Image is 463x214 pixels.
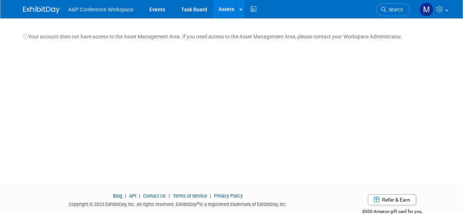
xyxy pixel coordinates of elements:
span: | [137,193,142,199]
a: Search [376,3,410,16]
a: Privacy Policy [214,193,243,199]
div: Your account does not have access to the Asset Management Area. If you need access to the Asset M... [23,26,440,40]
span: Search [386,7,403,12]
img: Mark Strong [419,3,433,16]
a: API [129,193,136,199]
div: Copyright © 2025 ExhibitDay, Inc. All rights reserved. ExhibitDay is a registered trademark of Ex... [23,199,333,208]
sup: ® [197,201,199,205]
span: A&P Conference Workspace [68,7,134,12]
a: Blog [113,193,122,199]
span: | [208,193,213,199]
a: Refer & Earn [368,194,416,205]
a: Terms of Service [173,193,207,199]
span: | [123,193,128,199]
img: ExhibitDay [23,6,60,14]
a: Contact Us [143,193,166,199]
span: | [167,193,172,199]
